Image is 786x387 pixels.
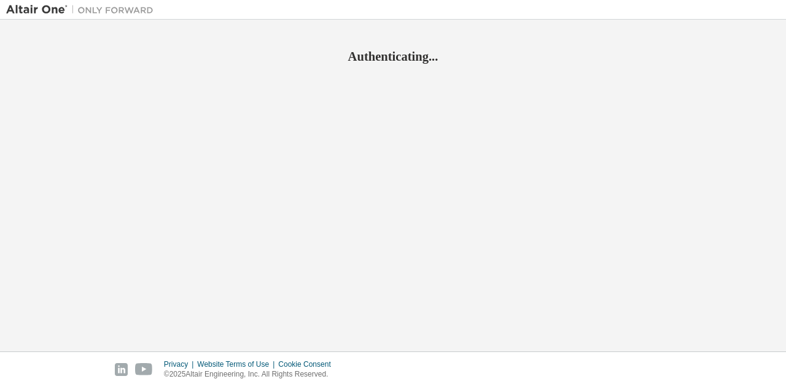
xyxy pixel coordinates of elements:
[6,48,780,64] h2: Authenticating...
[197,359,278,369] div: Website Terms of Use
[278,359,338,369] div: Cookie Consent
[135,363,153,376] img: youtube.svg
[164,369,338,380] p: © 2025 Altair Engineering, Inc. All Rights Reserved.
[6,4,160,16] img: Altair One
[115,363,128,376] img: linkedin.svg
[164,359,197,369] div: Privacy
